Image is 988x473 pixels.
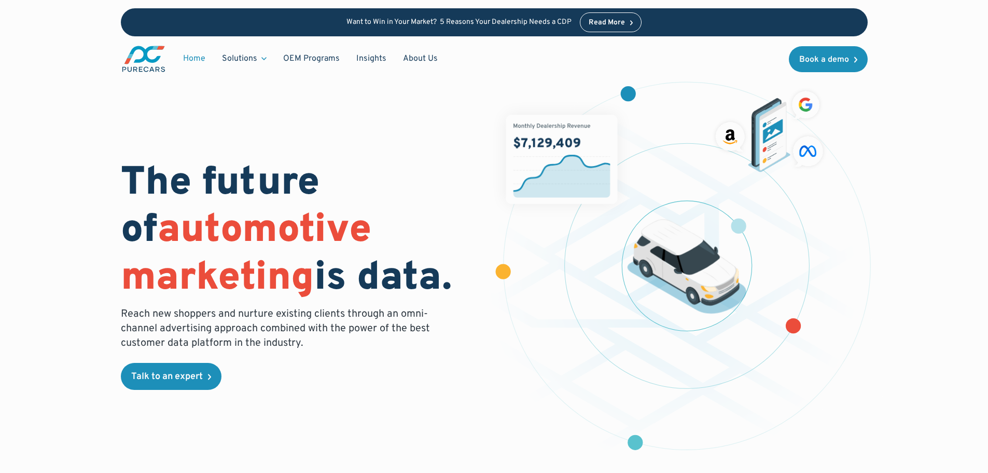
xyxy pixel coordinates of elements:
div: Read More [589,19,625,26]
div: Book a demo [799,56,849,64]
div: Solutions [222,53,257,64]
img: purecars logo [121,45,166,73]
a: About Us [395,49,446,69]
span: automotive marketing [121,206,371,303]
a: Book a demo [789,46,868,72]
a: main [121,45,166,73]
div: Solutions [214,49,275,69]
h1: The future of is data. [121,160,482,303]
img: ads on social media and advertising partners [712,87,827,172]
a: Insights [348,49,395,69]
a: OEM Programs [275,49,348,69]
div: Talk to an expert [131,372,203,382]
p: Reach new shoppers and nurture existing clients through an omni-channel advertising approach comb... [121,307,436,350]
a: Home [175,49,214,69]
p: Want to Win in Your Market? 5 Reasons Your Dealership Needs a CDP [346,18,572,27]
img: chart showing monthly dealership revenue of $7m [506,115,617,204]
a: Talk to an expert [121,363,221,390]
img: illustration of a vehicle [627,220,746,314]
a: Read More [580,12,642,32]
